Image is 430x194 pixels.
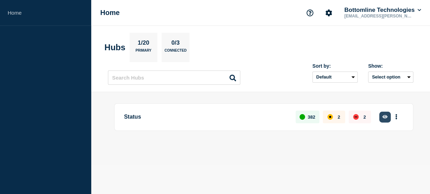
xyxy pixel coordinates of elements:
p: Primary [135,48,151,56]
p: [EMAIL_ADDRESS][PERSON_NAME][DOMAIN_NAME] [343,14,415,18]
p: Connected [164,48,186,56]
p: 0/3 [169,39,182,48]
button: Support [303,6,317,20]
p: Status [124,111,288,124]
button: Account settings [321,6,336,20]
p: 2 [337,114,340,120]
button: Select option [368,72,413,83]
button: More actions [392,111,401,124]
div: down [353,114,359,120]
h1: Home [100,9,120,17]
input: Search Hubs [108,70,240,85]
p: 1/20 [135,39,152,48]
div: Show: [368,63,413,69]
div: up [299,114,305,120]
button: Bottomline Technologies [343,7,422,14]
p: 2 [363,114,366,120]
p: 382 [308,114,315,120]
div: Sort by: [312,63,358,69]
h2: Hubs [104,43,125,52]
select: Sort by [312,72,358,83]
div: affected [327,114,333,120]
